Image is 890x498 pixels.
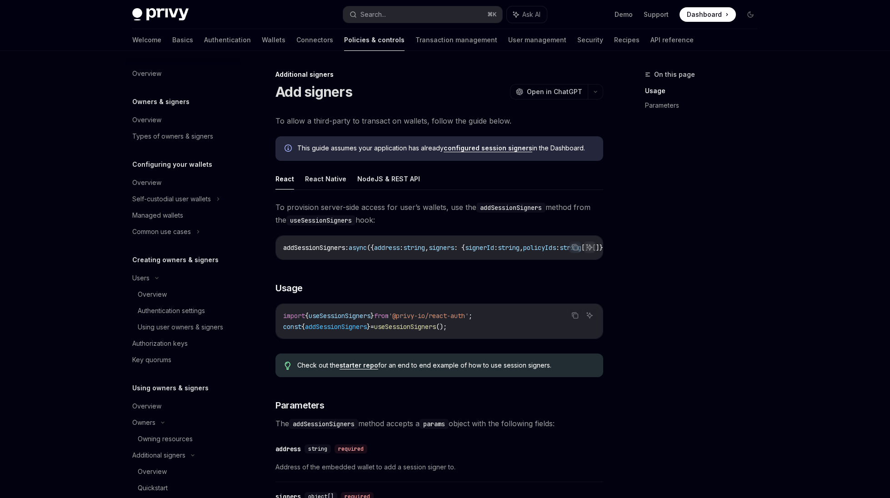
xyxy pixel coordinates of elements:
span: string [560,244,581,252]
span: Check out the for an end to end example of how to use session signers. [297,361,594,370]
div: Additional signers [275,70,603,79]
span: = [370,323,374,331]
a: Authentication settings [125,303,241,319]
img: dark logo [132,8,189,21]
button: Copy the contents from the code block [569,241,581,253]
div: Quickstart [138,483,168,493]
span: useSessionSigners [309,312,370,320]
span: (); [436,323,447,331]
a: Using user owners & signers [125,319,241,335]
div: Overview [138,466,167,477]
a: Overview [125,286,241,303]
a: configured session signers [444,144,532,152]
span: Address of the embedded wallet to add a session signer to. [275,462,603,473]
h1: Add signers [275,84,352,100]
a: Authentication [204,29,251,51]
div: Key quorums [132,354,171,365]
a: Wallets [262,29,285,51]
a: Recipes [614,29,640,51]
span: ; [469,312,472,320]
div: Authorization keys [132,338,188,349]
div: required [335,444,367,453]
span: signerId [465,244,494,252]
span: const [283,323,301,331]
a: Connectors [296,29,333,51]
div: Overview [132,115,161,125]
div: Overview [138,289,167,300]
span: addSessionSigners [283,244,345,252]
a: Managed wallets [125,207,241,224]
span: To provision server-side access for user’s wallets, use the method from the hook: [275,201,603,226]
div: Self-custodial user wallets [132,194,211,204]
a: Overview [125,463,241,480]
button: Ask AI [507,6,547,23]
span: This guide assumes your application has already in the Dashboard. [297,144,594,153]
span: : [494,244,498,252]
a: Quickstart [125,480,241,496]
div: Authentication settings [138,305,205,316]
span: '@privy-io/react-auth' [389,312,469,320]
h5: Using owners & signers [132,383,209,393]
span: : [400,244,403,252]
span: string [308,445,327,453]
span: useSessionSigners [374,323,436,331]
a: Basics [172,29,193,51]
code: useSessionSigners [286,215,355,225]
div: Overview [132,401,161,412]
svg: Info [285,144,294,154]
a: Dashboard [680,7,736,22]
button: Ask AI [584,241,595,253]
span: : [345,244,349,252]
span: , [520,244,523,252]
a: Key quorums [125,352,241,368]
a: Support [644,10,669,19]
span: Parameters [275,399,324,412]
a: Parameters [645,98,765,113]
a: Overview [125,174,241,191]
span: On this page [654,69,695,80]
a: Security [577,29,603,51]
a: Types of owners & signers [125,128,241,144]
div: Users [132,273,150,284]
button: NodeJS & REST API [357,168,420,189]
button: Copy the contents from the code block [569,309,581,321]
a: Authorization keys [125,335,241,352]
h5: Owners & signers [132,96,190,107]
a: Welcome [132,29,161,51]
button: Toggle dark mode [743,7,758,22]
code: addSessionSigners [289,419,358,429]
span: policyIds [523,244,556,252]
span: Open in ChatGPT [527,87,582,96]
div: Additional signers [132,450,185,461]
span: , [425,244,429,252]
span: async [349,244,367,252]
span: string [403,244,425,252]
span: from [374,312,389,320]
svg: Tip [285,362,291,370]
a: Transaction management [415,29,497,51]
code: params [420,419,449,429]
span: ({ [367,244,374,252]
button: Search...⌘K [343,6,502,23]
div: Managed wallets [132,210,183,221]
span: addSessionSigners [305,323,367,331]
div: Using user owners & signers [138,322,223,333]
span: []}[]}) [581,244,607,252]
span: : [556,244,560,252]
span: ⌘ K [487,11,497,18]
span: string [498,244,520,252]
a: Overview [125,112,241,128]
span: { [301,323,305,331]
span: address [374,244,400,252]
span: Usage [275,282,303,294]
div: address [275,444,301,453]
button: Open in ChatGPT [510,84,588,100]
button: Ask AI [584,309,595,321]
a: Demo [615,10,633,19]
span: } [367,323,370,331]
a: User management [508,29,566,51]
a: Policies & controls [344,29,405,51]
button: React [275,168,294,189]
span: The method accepts a object with the following fields: [275,417,603,430]
div: Owners [132,417,155,428]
